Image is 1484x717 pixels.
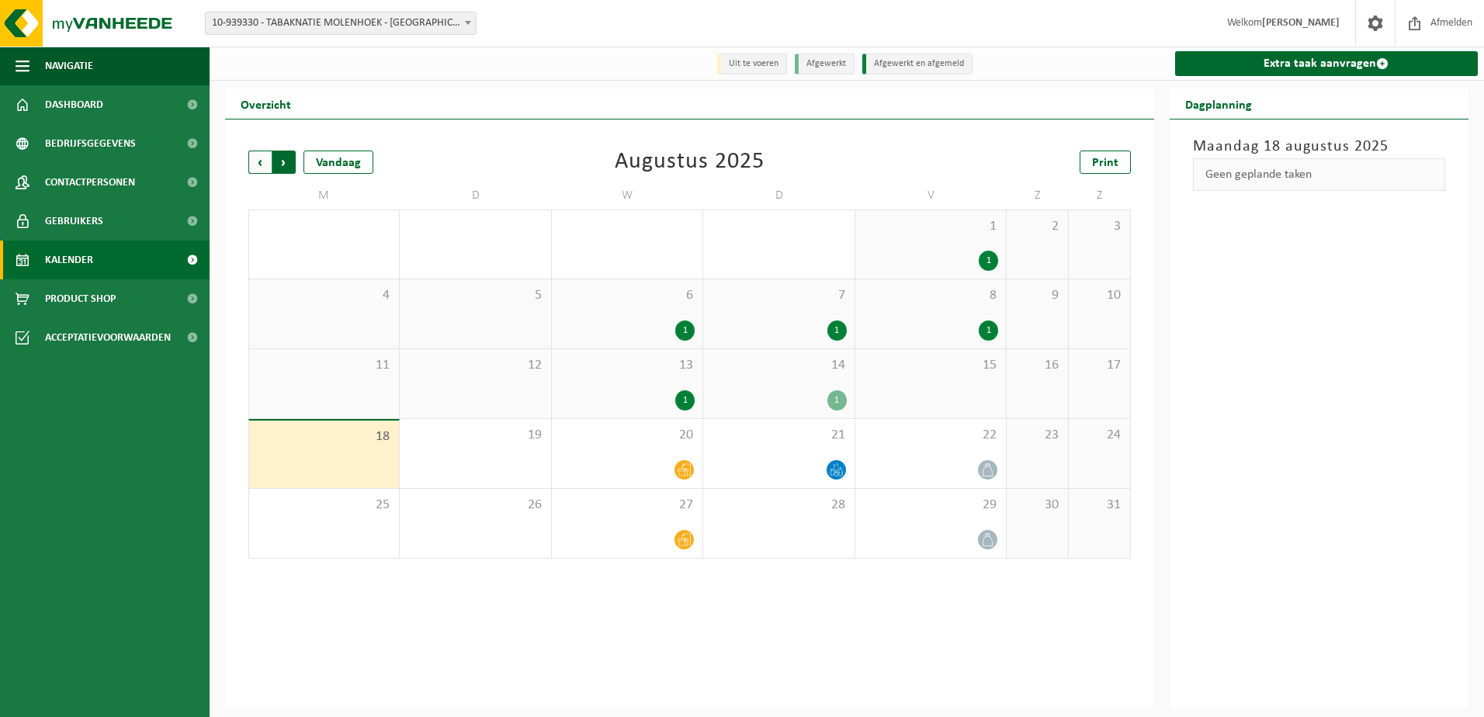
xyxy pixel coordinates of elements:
a: Extra taak aanvragen [1175,51,1479,76]
h2: Dagplanning [1170,88,1267,119]
span: 5 [407,287,543,304]
span: 10-939330 - TABAKNATIE MOLENHOEK - MEERDONK [205,12,477,35]
td: Z [1069,182,1131,210]
span: Dashboard [45,85,103,124]
span: Vorige [248,151,272,174]
div: 1 [979,251,998,271]
span: 7 [711,287,846,304]
span: 26 [407,497,543,514]
span: 27 [560,497,695,514]
span: 17 [1077,357,1122,374]
td: W [552,182,703,210]
div: 1 [675,320,695,341]
span: 18 [257,428,391,445]
span: 16 [1014,357,1060,374]
div: 1 [675,390,695,410]
span: 14 [711,357,846,374]
h3: Maandag 18 augustus 2025 [1193,135,1446,158]
a: Print [1080,151,1131,174]
span: Volgende [272,151,296,174]
span: Bedrijfsgegevens [45,124,136,163]
span: 13 [560,357,695,374]
span: 3 [1077,218,1122,235]
span: Kalender [45,241,93,279]
span: 21 [711,427,846,444]
td: Z [1007,182,1069,210]
div: 1 [979,320,998,341]
span: 15 [863,357,998,374]
li: Uit te voeren [717,54,787,74]
span: 22 [863,427,998,444]
div: Augustus 2025 [615,151,765,174]
span: 31 [1077,497,1122,514]
span: Contactpersonen [45,163,135,202]
span: 30 [1014,497,1060,514]
span: 9 [1014,287,1060,304]
span: Acceptatievoorwaarden [45,318,171,357]
span: 12 [407,357,543,374]
span: 25 [257,497,391,514]
span: 6 [560,287,695,304]
span: 19 [407,427,543,444]
span: 1 [863,218,998,235]
td: V [855,182,1007,210]
li: Afgewerkt [795,54,855,74]
span: 20 [560,427,695,444]
span: 11 [257,357,391,374]
span: 8 [863,287,998,304]
div: 1 [827,320,847,341]
span: 10-939330 - TABAKNATIE MOLENHOEK - MEERDONK [206,12,476,34]
td: M [248,182,400,210]
h2: Overzicht [225,88,307,119]
span: Navigatie [45,47,93,85]
span: 2 [1014,218,1060,235]
span: Print [1092,157,1118,169]
td: D [400,182,551,210]
span: Product Shop [45,279,116,318]
span: 28 [711,497,846,514]
span: 10 [1077,287,1122,304]
span: 4 [257,287,391,304]
div: 1 [827,390,847,410]
div: Vandaag [303,151,373,174]
span: 23 [1014,427,1060,444]
strong: [PERSON_NAME] [1262,17,1340,29]
span: Gebruikers [45,202,103,241]
td: D [703,182,855,210]
span: 24 [1077,427,1122,444]
div: Geen geplande taken [1193,158,1446,191]
li: Afgewerkt en afgemeld [862,54,973,74]
span: 29 [863,497,998,514]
